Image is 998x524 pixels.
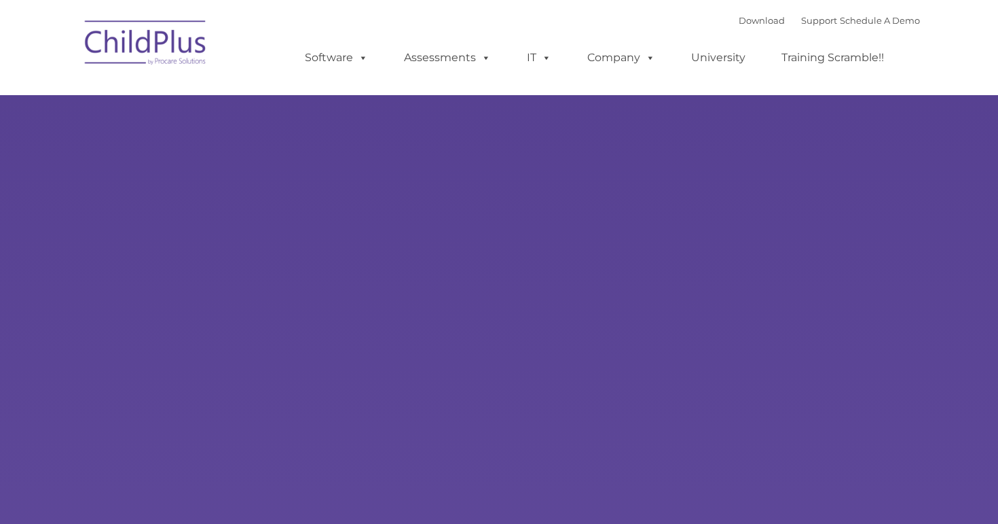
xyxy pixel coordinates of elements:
a: Software [291,44,382,71]
a: Support [801,15,837,26]
a: IT [513,44,565,71]
a: Company [574,44,669,71]
a: Assessments [390,44,504,71]
a: Training Scramble!! [768,44,898,71]
img: ChildPlus by Procare Solutions [78,11,214,79]
font: | [739,15,920,26]
a: Download [739,15,785,26]
a: University [678,44,759,71]
a: Schedule A Demo [840,15,920,26]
